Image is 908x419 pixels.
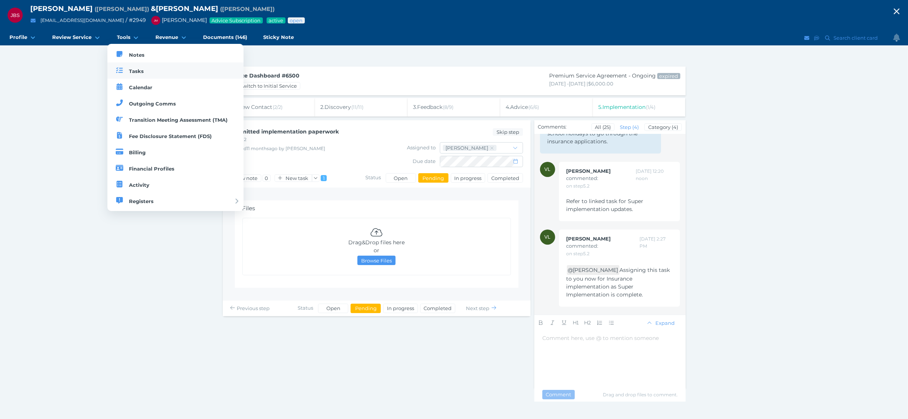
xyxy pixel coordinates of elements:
[407,144,436,151] span: Assigned to
[230,305,270,312] a: Previous step
[195,30,255,45] a: Documents (146)
[493,128,523,136] button: Skip step
[231,175,261,181] span: New note
[540,162,555,177] div: Vidya Lakhani
[228,72,300,79] a: Service Dashboard #6500
[107,127,244,144] a: Fee Disclosure Statement (FDS)
[540,230,555,245] div: Vidya Lakhani
[567,267,672,298] span: Assigning this task to you now for Insurance implementation as Super Implementation is complete.
[129,182,149,188] span: Activity
[548,98,647,145] span: Please liase with [PERSON_NAME] per my email I CC'd you in [DATE] to organise a meeting with him ...
[237,305,270,311] span: Previous step
[591,123,615,131] button: All (25)
[348,239,405,246] span: Drag&Drop files here
[616,123,643,131] button: Step (4)
[126,17,146,23] span: / # 2949
[129,133,212,139] span: Fee Disclosure Statement (FDS)
[646,104,655,110] span: ( 1 / 4 )
[451,173,485,183] button: In progress
[544,166,550,172] span: VL
[421,305,455,311] span: Completed
[273,104,283,110] span: ( 2 / 2 )
[644,123,681,131] button: Category (4)
[443,104,453,110] span: ( 8 / 9 )
[832,35,881,41] span: Search client card
[11,12,20,18] span: JBS
[129,149,146,155] span: Billing
[129,52,144,58] span: Notes
[52,34,92,40] span: Review Service
[803,33,811,43] button: Email
[107,46,244,62] a: Notes
[107,111,244,127] a: Transition Meeting Assessment (TMA)
[451,175,485,181] span: In progress
[129,68,144,74] span: Tasks
[538,124,567,130] span: Comments:
[351,304,381,313] button: Pending
[117,34,130,40] span: Tools
[644,319,678,327] button: Expand
[228,82,301,90] button: Switch to Initial Service
[487,173,523,183] button: Completed
[264,175,269,181] span: 0
[544,234,550,240] span: VL
[129,166,174,172] span: Financial Profiles
[129,198,154,204] span: Registers
[352,305,380,311] span: Pending
[488,175,522,181] span: Completed
[129,84,152,90] span: Calendar
[592,124,614,130] span: All ( 25 )
[420,304,455,313] button: Completed
[284,175,312,181] span: New task
[30,4,93,13] span: [PERSON_NAME]
[230,174,261,182] button: New note
[506,104,539,110] span: 4 . Advice
[549,72,656,79] span: Premium Service Agreement - Ongoing
[374,247,379,254] span: or
[567,265,619,275] span: @
[107,95,244,111] a: Outgoing Comms
[636,168,664,181] span: [DATE] 12:20 noon
[567,175,599,181] span: commented:
[645,124,681,130] span: Category ( 4 )
[230,128,339,135] span: Submitted implementation paperwork
[365,174,381,180] span: Status
[320,104,363,110] span: 2 . Discovery
[107,144,244,160] a: Billing
[323,305,343,311] span: Open
[238,83,300,89] span: Switch to Initial Service
[151,4,218,13] span: & [PERSON_NAME]
[603,392,678,397] span: Drag and drop files to comment.
[351,104,363,110] span: ( 11 / 11 )
[9,34,27,40] span: Profile
[446,145,489,151] div: Darcie Ercegovich
[129,117,228,123] span: Transition Meeting Assessment (TMA)
[639,236,666,249] span: [DATE] 2:27 PM
[357,256,395,265] button: Browse Files
[298,305,313,311] span: Status
[107,62,244,79] a: Tasks
[154,19,158,22] span: JM
[659,73,679,79] span: Agreement status
[28,16,38,25] button: Email
[654,320,678,326] span: Expand
[147,30,195,45] a: Revenue
[543,391,574,397] span: Comment
[617,124,642,130] span: Step ( 4 )
[107,192,244,209] a: Registers
[822,33,882,43] button: Search client card
[493,129,522,135] span: Skip step
[549,81,614,87] span: [DATE] - [DATE] | $6,000.00
[383,304,418,313] button: In progress
[413,158,436,164] span: Due date
[263,34,294,40] span: Sticky Note
[107,176,244,192] a: Activity
[44,30,109,45] a: Review Service
[813,33,821,43] button: SMS
[567,198,645,213] span: Refer to linked task for Super implementation updates.
[413,104,453,110] span: 3 . Feedback
[268,17,284,23] span: Service package status: Active service agreement in place
[418,173,449,183] button: Pending
[230,146,326,151] span: Started 11 months ago by [PERSON_NAME]
[383,305,417,311] span: In progress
